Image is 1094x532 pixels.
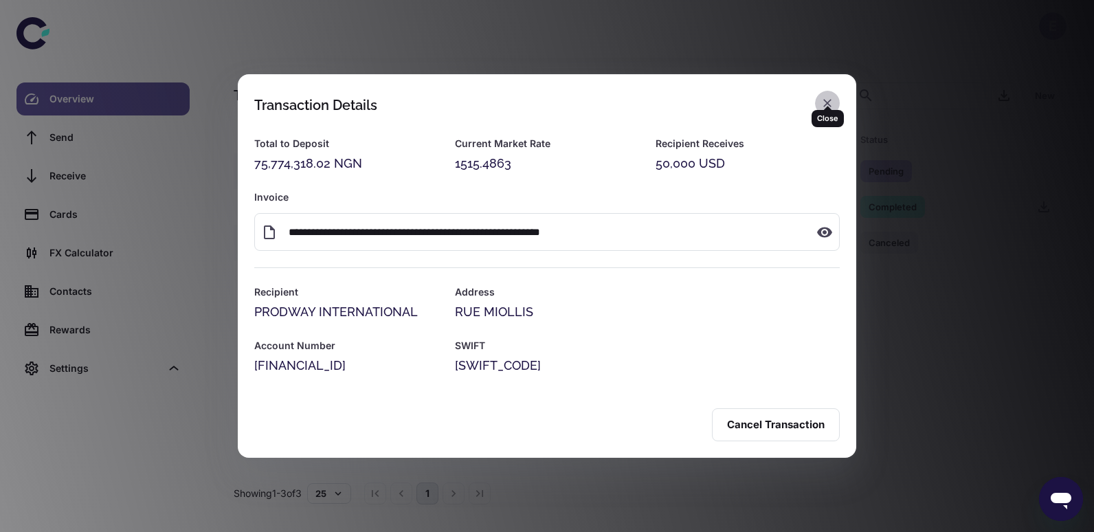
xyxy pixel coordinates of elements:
[812,110,844,127] div: Close
[254,190,840,205] h6: Invoice
[455,136,639,151] h6: Current Market Rate
[254,356,438,375] div: [FINANCIAL_ID]
[712,408,840,441] button: Cancel Transaction
[254,302,438,322] div: PRODWAY INTERNATIONAL
[254,338,438,353] h6: Account Number
[254,97,377,113] div: Transaction Details
[455,338,840,353] h6: SWIFT
[254,136,438,151] h6: Total to Deposit
[455,356,840,375] div: [SWIFT_CODE]
[455,285,840,300] h6: Address
[656,136,840,151] h6: Recipient Receives
[455,154,639,173] div: 1515.4863
[254,154,438,173] div: 75,774,318.02 NGN
[656,154,840,173] div: 50,000 USD
[254,285,438,300] h6: Recipient
[1039,477,1083,521] iframe: Button to launch messaging window
[455,302,840,322] div: RUE MIOLLIS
